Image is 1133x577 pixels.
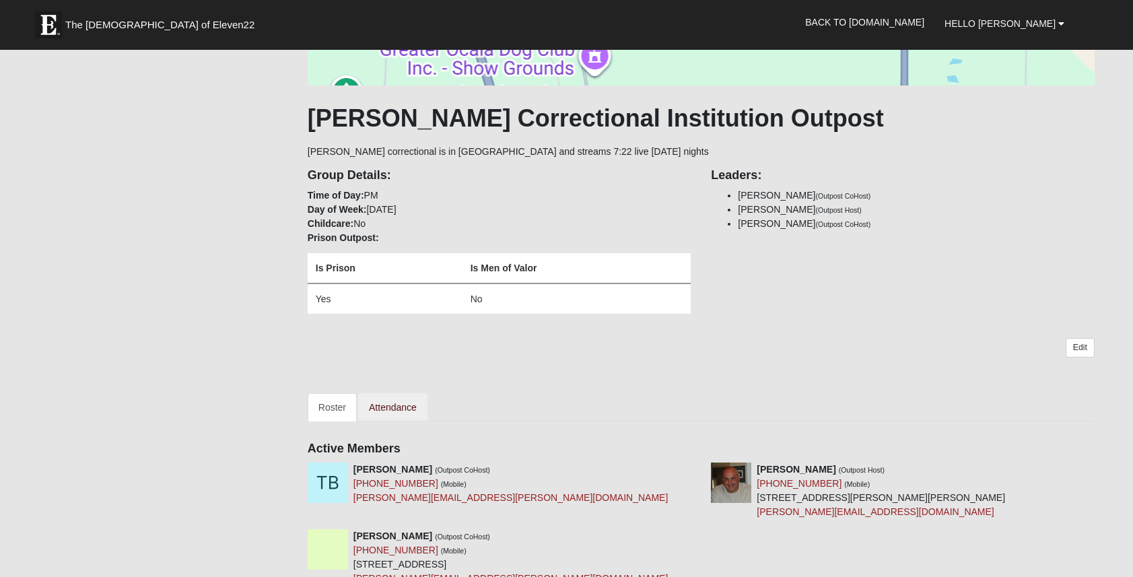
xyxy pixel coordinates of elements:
strong: Childcare: [308,218,353,229]
h4: Group Details: [308,168,691,183]
div: PM [DATE] No [298,159,701,327]
small: (Mobile) [441,547,467,555]
a: [PHONE_NUMBER] [757,478,842,489]
td: Yes [308,283,462,314]
a: [PERSON_NAME][EMAIL_ADDRESS][PERSON_NAME][DOMAIN_NAME] [353,492,668,503]
small: (Outpost CoHost) [435,466,490,474]
li: [PERSON_NAME] [738,189,1095,203]
th: Is Prison [308,253,462,283]
span: Hello [PERSON_NAME] [945,18,1056,29]
strong: [PERSON_NAME] [353,464,432,475]
strong: Day of Week: [308,204,367,215]
small: (Outpost Host) [815,206,861,214]
strong: [PERSON_NAME] [353,531,432,541]
small: (Mobile) [441,480,467,488]
div: [STREET_ADDRESS][PERSON_NAME][PERSON_NAME] [757,463,1005,519]
td: No [462,283,691,314]
a: [PERSON_NAME][EMAIL_ADDRESS][DOMAIN_NAME] [757,506,994,517]
li: [PERSON_NAME] [738,203,1095,217]
small: (Mobile) [844,480,870,488]
small: (Outpost CoHost) [815,192,870,200]
li: [PERSON_NAME] [738,217,1095,231]
a: [PHONE_NUMBER] [353,478,438,489]
h4: Active Members [308,442,1095,456]
h1: [PERSON_NAME] Correctional Institution Outpost [308,104,1095,133]
th: Is Men of Valor [462,253,691,283]
a: Back to [DOMAIN_NAME] [795,5,934,39]
a: Roster [308,393,357,421]
a: The [DEMOGRAPHIC_DATA] of Eleven22 [28,5,298,38]
a: [PHONE_NUMBER] [353,545,438,555]
small: (Outpost CoHost) [435,533,490,541]
a: Attendance [358,393,427,421]
strong: Time of Day: [308,190,364,201]
a: Edit [1066,338,1095,358]
strong: Prison Outpost: [308,232,379,243]
a: Hello [PERSON_NAME] [934,7,1074,40]
h4: Leaders: [711,168,1095,183]
small: (Outpost Host) [839,466,885,474]
span: The [DEMOGRAPHIC_DATA] of Eleven22 [65,18,254,32]
img: Eleven22 logo [35,11,62,38]
strong: [PERSON_NAME] [757,464,835,475]
small: (Outpost CoHost) [815,220,870,228]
